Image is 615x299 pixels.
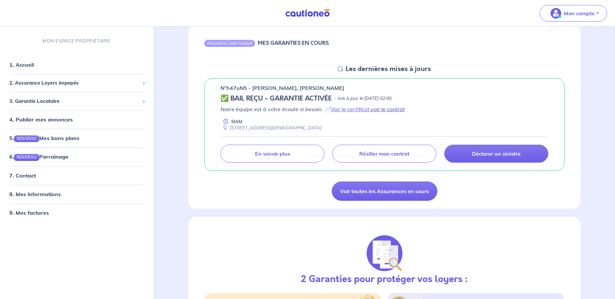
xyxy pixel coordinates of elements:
[3,187,151,201] div: 8. Mes informations
[220,95,332,103] h5: ✅ BAIL REÇU - GARANTIE ACTIVÉE
[283,9,332,17] img: Cautioneo
[9,153,68,160] a: 6.NOUVEAUParrainage
[220,95,548,103] div: state: CONTRACT-VALIDATED, Context: NEW,CHOOSE-CERTIFICATE,RELATIONSHIP,LESSOR-DOCUMENTS
[9,116,73,123] a: 4. Publier mes annonces
[220,145,324,163] a: En savoir plus
[3,95,151,108] div: 3. Garantie Locataire
[3,113,151,126] div: 4. Publier mes annonces
[3,77,151,90] div: 2. Assurance Loyers Impayés
[472,150,521,157] p: Déclarer un sinistre
[9,98,139,105] span: 3. Garantie Locataire
[332,182,437,201] a: Voir toutes les Assurances en cours
[551,8,561,19] img: illu_account_valid_menu.svg
[220,105,548,113] p: Notre équipe est à votre écoute si besoin. 📄 ,
[220,125,321,131] div: [STREET_ADDRESS][DEMOGRAPHIC_DATA]
[3,131,151,145] div: 5.NOUVEAUMes bons plans
[9,191,61,197] a: 8. Mes informations
[3,150,151,163] div: 6.NOUVEAUParrainage
[9,61,34,68] a: 1. Accueil
[331,106,370,112] a: Voir le certificat
[3,169,151,182] div: 7. Contact
[540,5,607,22] button: illu_account_valid_menu.svgMon compte
[204,40,255,46] div: Assurance Loyer Impayé
[359,150,409,157] p: Résilier mon contrat
[301,274,468,285] h3: 2 Garanties pour protéger vos loyers :
[444,145,548,163] a: Déclarer un sinistre
[9,172,36,179] a: 7. Contact
[43,38,111,44] p: MON ESPACE PROPRIÉTAIRE
[332,145,436,163] a: Résilier mon contrat
[334,95,392,102] p: - mis à jour le [DATE] 02:00
[9,135,79,141] a: 5.NOUVEAUMes bons plans
[367,235,402,271] img: justif-loupe
[258,40,329,46] h6: MES GARANTIES EN COURS
[564,9,595,17] p: Mon compte
[231,118,242,125] p: SIAM
[3,206,151,219] div: 9. Mes factures
[9,209,49,216] a: 9. Mes factures
[9,79,139,87] span: 2. Assurance Loyers Impayés
[255,150,290,157] p: En savoir plus
[346,65,431,73] h5: Les dernières mises à jours
[3,58,151,71] div: 1. Accueil
[371,106,405,112] a: voir le contrat
[220,84,344,92] p: n°h47uN5 - [PERSON_NAME], [PERSON_NAME]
